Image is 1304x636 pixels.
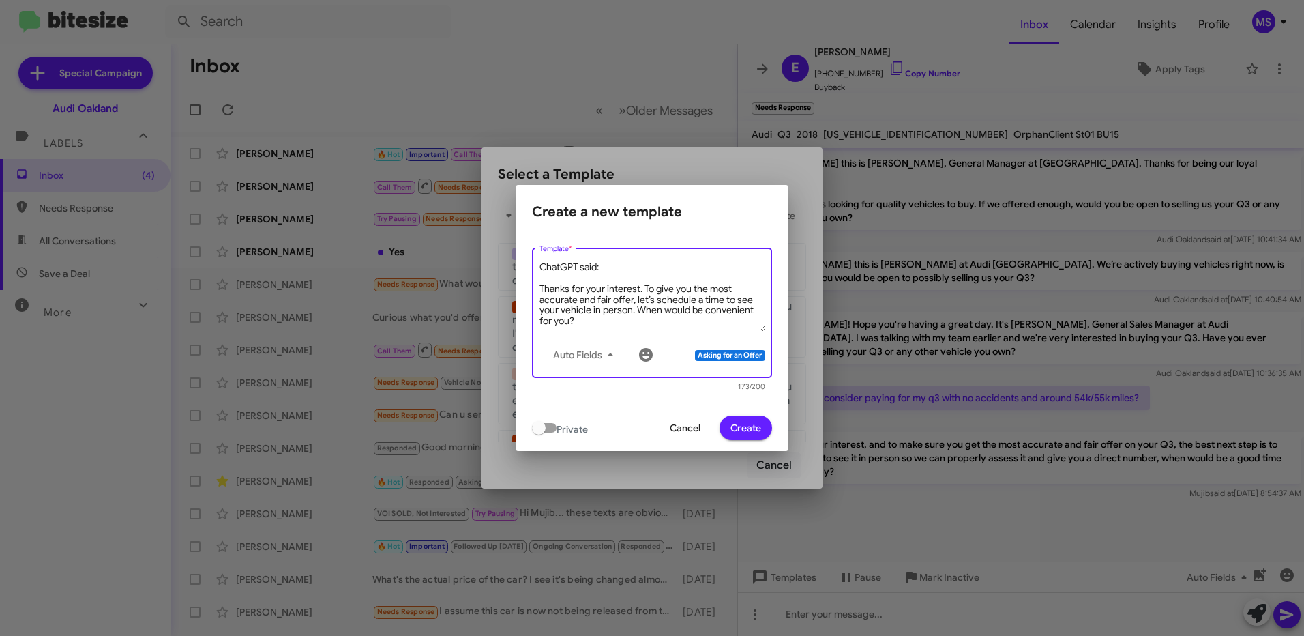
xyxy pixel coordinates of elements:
[659,416,711,440] button: Cancel
[670,416,700,440] span: Cancel
[532,420,588,436] span: Private
[542,343,629,367] button: Auto Fields
[695,350,765,361] span: Asking for an Offer
[532,201,772,223] h2: Create a new template
[720,416,772,440] button: Create
[730,416,761,440] span: Create
[738,383,765,391] mat-hint: 173/200
[553,343,619,367] span: Auto Fields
